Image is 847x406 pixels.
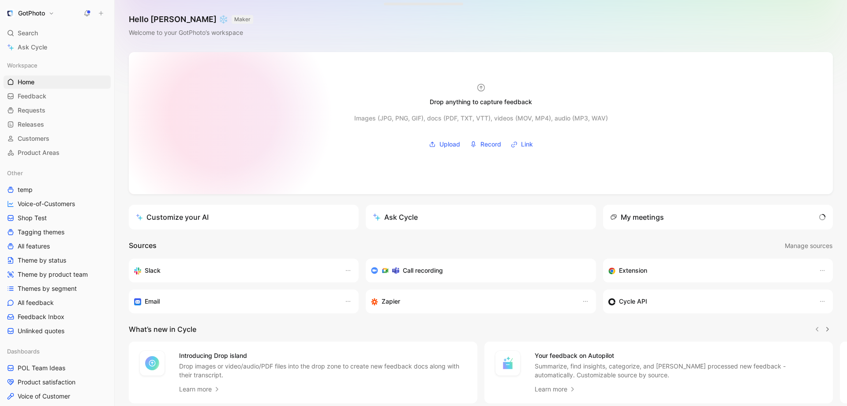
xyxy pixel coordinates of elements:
button: Record [467,138,504,151]
h4: Introducing Drop island [179,350,467,361]
a: Theme by product team [4,268,111,281]
div: My meetings [610,212,664,222]
div: Record & transcribe meetings from Zoom, Meet & Teams. [371,265,583,276]
h3: Slack [145,265,161,276]
span: All features [18,242,50,251]
a: Customers [4,132,111,145]
div: Capture feedback from anywhere on the web [608,265,810,276]
span: Feedback Inbox [18,312,64,321]
span: Other [7,169,23,177]
button: Ask Cycle [366,205,596,229]
span: Ask Cycle [18,42,47,53]
a: Voice-of-Customers [4,197,111,211]
div: Ask Cycle [373,212,418,222]
span: POL Team Ideas [18,364,65,372]
h1: GotPhoto [18,9,45,17]
span: Themes by segment [18,284,77,293]
a: Product Areas [4,146,111,159]
a: Feedback [4,90,111,103]
div: Sync customers & send feedback from custom sources. Get inspired by our favorite use case [608,296,810,307]
h4: Your feedback on Autopilot [535,350,822,361]
span: Dashboards [7,347,40,356]
a: Home [4,75,111,89]
span: Search [18,28,38,38]
span: Feedback [18,92,46,101]
h2: Sources [129,240,157,252]
div: Drop anything to capture feedback [430,97,532,107]
button: Link [508,138,536,151]
h3: Cycle API [619,296,647,307]
span: Record [480,139,501,150]
a: Learn more [535,384,576,395]
a: All features [4,240,111,253]
div: Dashboards [4,345,111,358]
span: Shop Test [18,214,47,222]
span: All feedback [18,298,54,307]
span: Upload [439,139,460,150]
a: POL Team Ideas [4,361,111,375]
a: All feedback [4,296,111,309]
h3: Email [145,296,160,307]
span: Releases [18,120,44,129]
span: Voice-of-Customers [18,199,75,208]
a: Customize your AI [129,205,359,229]
span: Customers [18,134,49,143]
div: Images (JPG, PNG, GIF), docs (PDF, TXT, VTT), videos (MOV, MP4), audio (MP3, WAV) [354,113,608,124]
span: Tagging themes [18,228,64,237]
h1: Hello [PERSON_NAME] ❄️ [129,14,253,25]
div: Welcome to your GotPhoto’s workspace [129,27,253,38]
a: temp [4,183,111,196]
a: Theme by status [4,254,111,267]
span: Home [18,78,34,86]
p: Drop images or video/audio/PDF files into the drop zone to create new feedback docs along with th... [179,362,467,380]
h3: Zapier [382,296,400,307]
span: Requests [18,106,45,115]
a: Tagging themes [4,226,111,239]
div: Forward emails to your feedback inbox [134,296,336,307]
div: Other [4,166,111,180]
span: Unlinked quotes [18,327,64,335]
button: MAKER [232,15,253,24]
span: Link [521,139,533,150]
span: Theme by status [18,256,66,265]
a: Ask Cycle [4,41,111,54]
span: Theme by product team [18,270,88,279]
div: Search [4,26,111,40]
span: Product satisfaction [18,378,75,387]
span: Voice of Customer [18,392,70,401]
a: Unlinked quotes [4,324,111,338]
a: Product satisfaction [4,376,111,389]
a: Themes by segment [4,282,111,295]
h3: Extension [619,265,647,276]
a: Requests [4,104,111,117]
span: temp [18,185,33,194]
span: Manage sources [785,241,832,251]
span: Workspace [7,61,37,70]
p: Summarize, find insights, categorize, and [PERSON_NAME] processed new feedback - automatically. C... [535,362,822,380]
span: Product Areas [18,148,60,157]
div: Sync your customers, send feedback and get updates in Slack [134,265,336,276]
div: OthertempVoice-of-CustomersShop TestTagging themesAll featuresTheme by statusTheme by product tea... [4,166,111,338]
button: Manage sources [784,240,833,252]
a: Releases [4,118,111,131]
a: Learn more [179,384,221,395]
a: Voice of Customer [4,390,111,403]
img: GotPhoto [6,9,15,18]
button: Upload [426,138,463,151]
div: Customize your AI [136,212,209,222]
h2: What’s new in Cycle [129,324,196,335]
a: Shop Test [4,211,111,225]
div: Workspace [4,59,111,72]
h3: Call recording [403,265,443,276]
button: GotPhotoGotPhoto [4,7,56,19]
a: Feedback Inbox [4,310,111,323]
div: Capture feedback from thousands of sources with Zapier (survey results, recordings, sheets, etc). [371,296,573,307]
